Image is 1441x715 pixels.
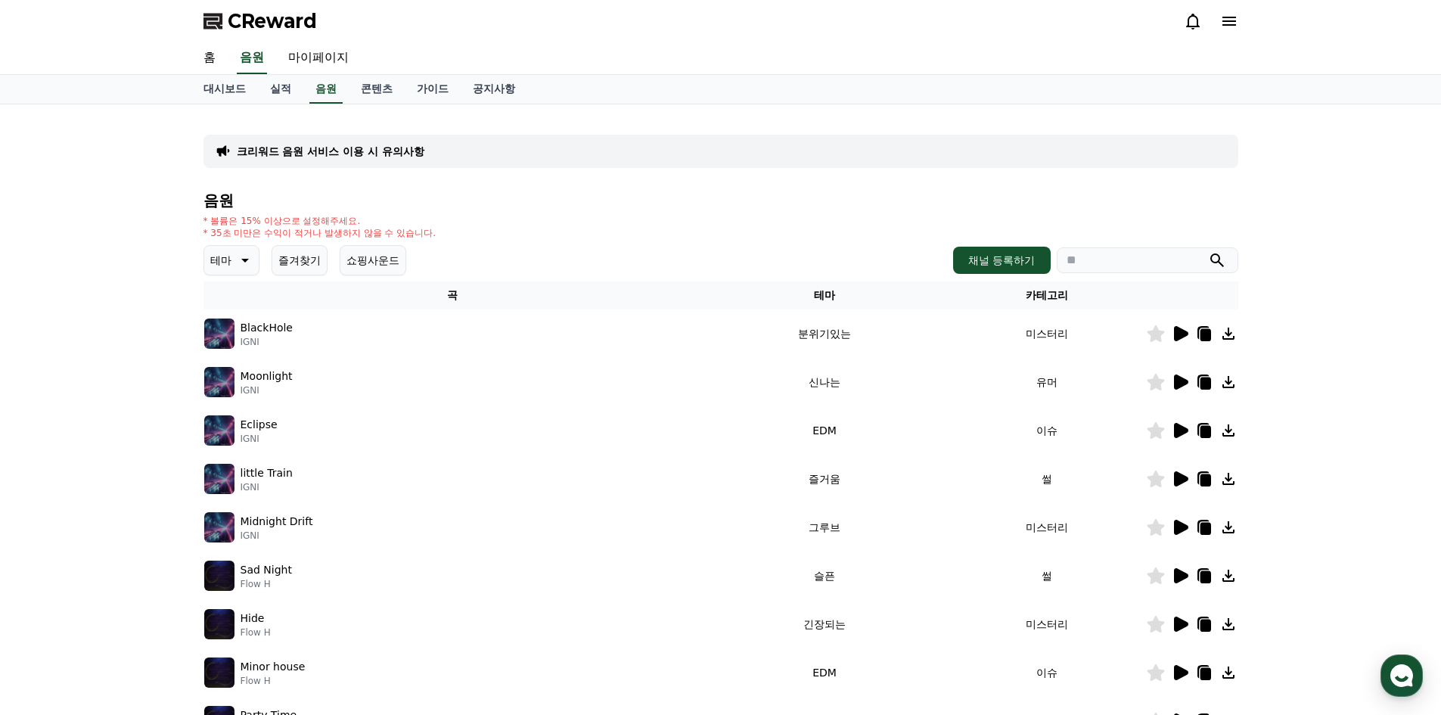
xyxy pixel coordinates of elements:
p: Eclipse [241,417,278,433]
button: 채널 등록하기 [953,247,1050,274]
th: 카테고리 [948,281,1146,309]
p: Moonlight [241,368,293,384]
td: 미스터리 [948,600,1146,648]
p: IGNI [241,336,293,348]
img: music [204,415,234,446]
a: CReward [203,9,317,33]
a: 설정 [195,480,290,518]
a: 가이드 [405,75,461,104]
a: 음원 [309,75,343,104]
span: 설정 [234,502,252,514]
p: Flow H [241,675,306,687]
th: 곡 [203,281,702,309]
p: * 35초 미만은 수익이 적거나 발생하지 않을 수 있습니다. [203,227,436,239]
p: Midnight Drift [241,514,313,530]
td: EDM [701,406,947,455]
p: * 볼륨은 15% 이상으로 설정해주세요. [203,215,436,227]
a: 크리워드 음원 서비스 이용 시 유의사항 [237,144,424,159]
p: Flow H [241,626,271,639]
span: 대화 [138,503,157,515]
span: 홈 [48,502,57,514]
p: IGNI [241,530,313,542]
td: 썰 [948,455,1146,503]
h4: 음원 [203,192,1238,209]
td: 이슈 [948,648,1146,697]
a: 홈 [5,480,100,518]
img: music [204,464,234,494]
p: Minor house [241,659,306,675]
td: 그루브 [701,503,947,552]
img: music [204,319,234,349]
td: 이슈 [948,406,1146,455]
p: Flow H [241,578,292,590]
a: 실적 [258,75,303,104]
td: 긴장되는 [701,600,947,648]
p: IGNI [241,481,293,493]
p: little Train [241,465,293,481]
a: 대화 [100,480,195,518]
a: 음원 [237,42,267,74]
td: 슬픈 [701,552,947,600]
td: 미스터리 [948,309,1146,358]
p: Hide [241,611,265,626]
th: 테마 [701,281,947,309]
a: 대시보드 [191,75,258,104]
img: music [204,367,234,397]
button: 즐겨찾기 [272,245,328,275]
td: 유머 [948,358,1146,406]
p: IGNI [241,433,278,445]
td: EDM [701,648,947,697]
p: BlackHole [241,320,293,336]
td: 분위기있는 [701,309,947,358]
a: 마이페이지 [276,42,361,74]
a: 공지사항 [461,75,527,104]
img: music [204,657,234,688]
td: 미스터리 [948,503,1146,552]
button: 테마 [203,245,259,275]
p: IGNI [241,384,293,396]
td: 신나는 [701,358,947,406]
img: music [204,561,234,591]
img: music [204,609,234,639]
a: 홈 [191,42,228,74]
td: 썰 [948,552,1146,600]
p: 테마 [210,250,231,271]
span: CReward [228,9,317,33]
td: 즐거움 [701,455,947,503]
a: 콘텐츠 [349,75,405,104]
button: 쇼핑사운드 [340,245,406,275]
img: music [204,512,234,542]
p: Sad Night [241,562,292,578]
